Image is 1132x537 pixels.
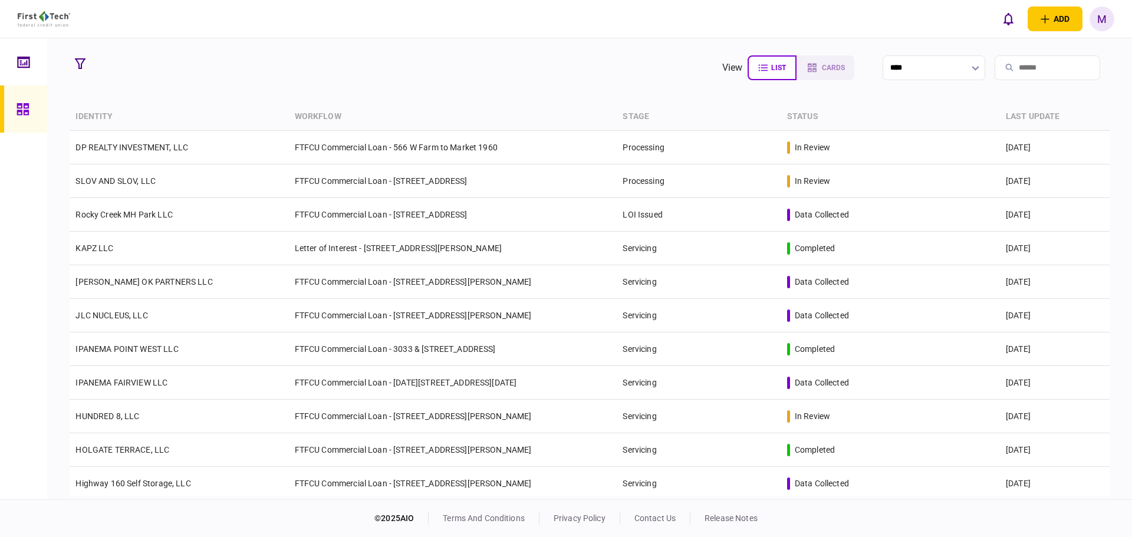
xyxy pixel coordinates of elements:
[617,433,781,467] td: Servicing
[289,131,617,164] td: FTFCU Commercial Loan - 566 W Farm to Market 1960
[617,164,781,198] td: Processing
[75,143,188,152] a: DP REALTY INVESTMENT, LLC
[75,344,178,354] a: IPANEMA POINT WEST LLC
[75,479,190,488] a: Highway 160 Self Storage, LLC
[634,513,676,523] a: contact us
[795,141,830,153] div: in review
[617,198,781,232] td: LOI Issued
[289,400,617,433] td: FTFCU Commercial Loan - [STREET_ADDRESS][PERSON_NAME]
[1000,299,1110,332] td: [DATE]
[996,6,1021,31] button: open notifications list
[797,55,854,80] button: cards
[617,299,781,332] td: Servicing
[1000,265,1110,299] td: [DATE]
[1000,433,1110,467] td: [DATE]
[795,309,849,321] div: data collected
[748,55,797,80] button: list
[1000,366,1110,400] td: [DATE]
[795,175,830,187] div: in review
[289,198,617,232] td: FTFCU Commercial Loan - [STREET_ADDRESS]
[1000,467,1110,500] td: [DATE]
[795,276,849,288] div: data collected
[705,513,758,523] a: release notes
[795,377,849,388] div: data collected
[795,209,849,220] div: data collected
[289,103,617,131] th: workflow
[289,265,617,299] td: FTFCU Commercial Loan - [STREET_ADDRESS][PERSON_NAME]
[443,513,525,523] a: terms and conditions
[289,366,617,400] td: FTFCU Commercial Loan - [DATE][STREET_ADDRESS][DATE]
[795,444,835,456] div: completed
[781,103,1000,131] th: status
[289,467,617,500] td: FTFCU Commercial Loan - [STREET_ADDRESS][PERSON_NAME]
[795,477,849,489] div: data collected
[1090,6,1114,31] button: M
[374,512,429,525] div: © 2025 AIO
[289,433,617,467] td: FTFCU Commercial Loan - [STREET_ADDRESS][PERSON_NAME]
[75,176,156,186] a: SLOV AND SLOV, LLC
[289,164,617,198] td: FTFCU Commercial Loan - [STREET_ADDRESS]
[1000,400,1110,433] td: [DATE]
[722,61,743,75] div: view
[289,299,617,332] td: FTFCU Commercial Loan - [STREET_ADDRESS][PERSON_NAME]
[617,332,781,366] td: Servicing
[289,232,617,265] td: Letter of Interest - [STREET_ADDRESS][PERSON_NAME]
[771,64,786,72] span: list
[617,232,781,265] td: Servicing
[75,210,172,219] a: Rocky Creek MH Park LLC
[617,366,781,400] td: Servicing
[795,410,830,422] div: in review
[1000,103,1110,131] th: last update
[617,131,781,164] td: Processing
[795,343,835,355] div: completed
[70,103,288,131] th: identity
[1000,198,1110,232] td: [DATE]
[1000,131,1110,164] td: [DATE]
[75,277,212,286] a: [PERSON_NAME] OK PARTNERS LLC
[1000,232,1110,265] td: [DATE]
[822,64,845,72] span: cards
[1000,164,1110,198] td: [DATE]
[289,332,617,366] td: FTFCU Commercial Loan - 3033 & [STREET_ADDRESS]
[1028,6,1082,31] button: open adding identity options
[75,411,139,421] a: HUNDRED 8, LLC
[18,11,70,27] img: client company logo
[75,378,167,387] a: IPANEMA FAIRVIEW LLC
[75,445,169,454] a: HOLGATE TERRACE, LLC
[75,311,147,320] a: JLC NUCLEUS, LLC
[617,103,781,131] th: stage
[75,243,113,253] a: KAPZ LLC
[554,513,606,523] a: privacy policy
[617,265,781,299] td: Servicing
[617,467,781,500] td: Servicing
[1000,332,1110,366] td: [DATE]
[795,242,835,254] div: completed
[617,400,781,433] td: Servicing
